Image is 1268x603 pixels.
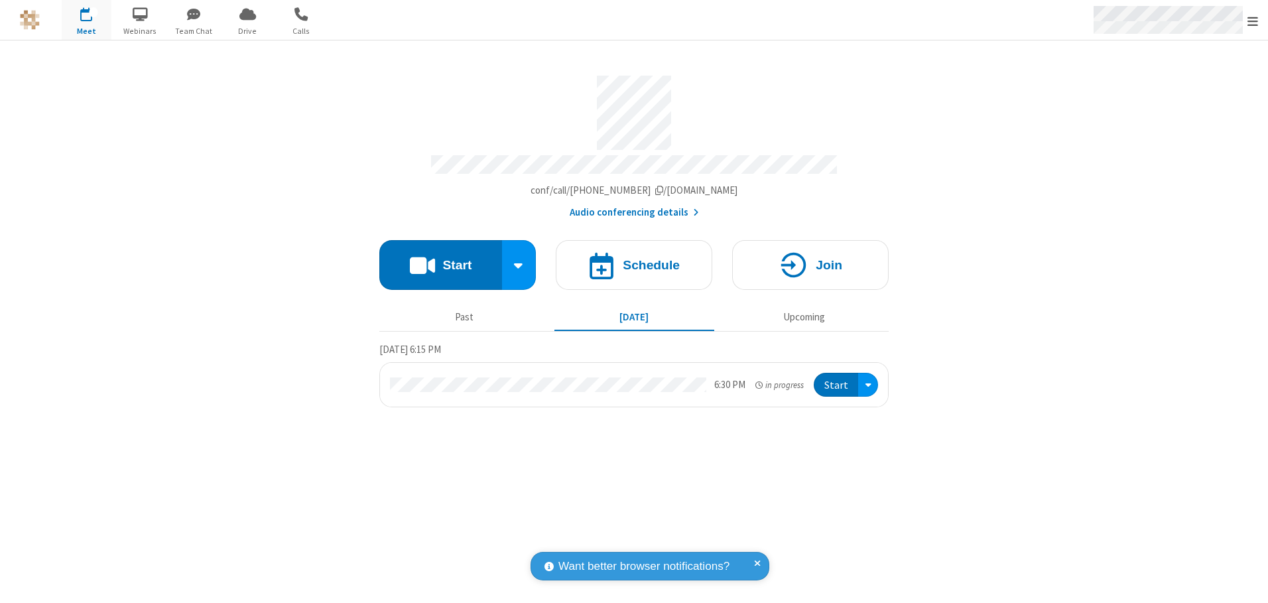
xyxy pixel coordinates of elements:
[379,342,889,408] section: Today's Meetings
[502,240,537,290] div: Start conference options
[115,25,165,37] span: Webinars
[379,66,889,220] section: Account details
[556,240,712,290] button: Schedule
[90,7,98,17] div: 1
[816,259,842,271] h4: Join
[277,25,326,37] span: Calls
[732,240,889,290] button: Join
[531,183,738,198] button: Copy my meeting room linkCopy my meeting room link
[385,304,544,330] button: Past
[558,558,729,575] span: Want better browser notifications?
[814,373,858,397] button: Start
[755,379,804,391] em: in progress
[223,25,273,37] span: Drive
[724,304,884,330] button: Upcoming
[623,259,680,271] h4: Schedule
[531,184,738,196] span: Copy my meeting room link
[858,373,878,397] div: Open menu
[570,205,699,220] button: Audio conferencing details
[554,304,714,330] button: [DATE]
[379,240,502,290] button: Start
[20,10,40,30] img: QA Selenium DO NOT DELETE OR CHANGE
[62,25,111,37] span: Meet
[714,377,745,393] div: 6:30 PM
[442,259,472,271] h4: Start
[379,343,441,356] span: [DATE] 6:15 PM
[169,25,219,37] span: Team Chat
